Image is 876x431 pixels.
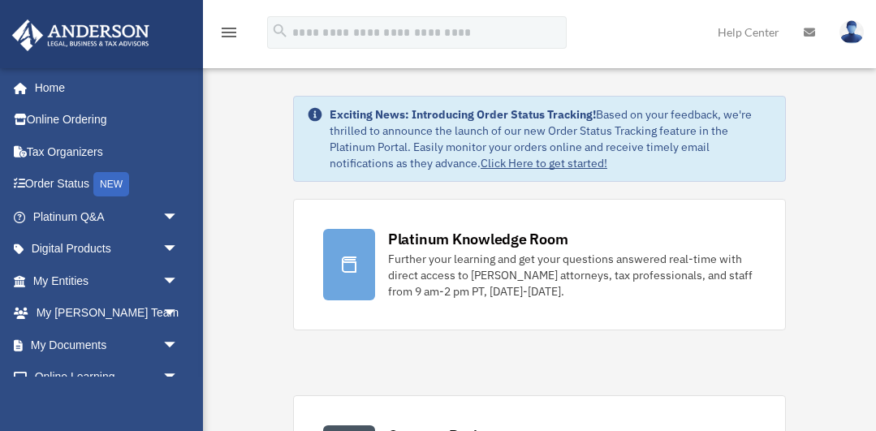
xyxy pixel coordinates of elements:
[11,104,203,136] a: Online Ordering
[93,172,129,196] div: NEW
[388,229,568,249] div: Platinum Knowledge Room
[11,233,203,265] a: Digital Productsarrow_drop_down
[162,265,195,298] span: arrow_drop_down
[162,361,195,394] span: arrow_drop_down
[219,28,239,42] a: menu
[11,361,203,394] a: Online Learningarrow_drop_down
[481,156,607,170] a: Click Here to get started!
[293,199,786,330] a: Platinum Knowledge Room Further your learning and get your questions answered real-time with dire...
[330,106,772,171] div: Based on your feedback, we're thrilled to announce the launch of our new Order Status Tracking fe...
[162,233,195,266] span: arrow_drop_down
[388,251,756,300] div: Further your learning and get your questions answered real-time with direct access to [PERSON_NAM...
[11,329,203,361] a: My Documentsarrow_drop_down
[7,19,154,51] img: Anderson Advisors Platinum Portal
[11,200,203,233] a: Platinum Q&Aarrow_drop_down
[162,329,195,362] span: arrow_drop_down
[219,23,239,42] i: menu
[271,22,289,40] i: search
[162,297,195,330] span: arrow_drop_down
[11,297,203,330] a: My [PERSON_NAME] Teamarrow_drop_down
[11,265,203,297] a: My Entitiesarrow_drop_down
[330,107,596,122] strong: Exciting News: Introducing Order Status Tracking!
[11,168,203,201] a: Order StatusNEW
[839,20,864,44] img: User Pic
[11,71,195,104] a: Home
[11,136,203,168] a: Tax Organizers
[162,200,195,234] span: arrow_drop_down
